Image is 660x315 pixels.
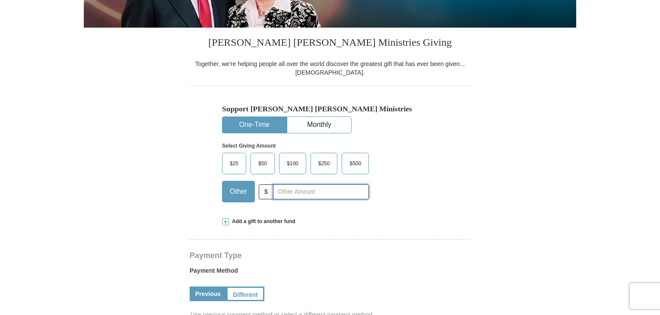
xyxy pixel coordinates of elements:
h5: Support [PERSON_NAME] [PERSON_NAME] Ministries [222,104,438,113]
span: $50 [254,157,271,170]
span: $500 [345,157,365,170]
a: Previous [190,287,226,301]
button: Monthly [287,117,351,133]
div: Together, we're helping people all over the world discover the greatest gift that has ever been g... [190,60,470,77]
strong: Select Giving Amount [222,143,276,149]
span: Other [225,185,251,198]
label: Payment Method [190,266,470,279]
span: $100 [282,157,303,170]
a: Different [226,287,264,301]
span: $ [259,184,273,199]
input: Other Amount [273,184,369,199]
h4: Payment Type [190,252,470,259]
span: $250 [314,157,334,170]
span: $25 [225,157,243,170]
button: One-Time [222,117,286,133]
h3: [PERSON_NAME] [PERSON_NAME] Ministries Giving [190,28,470,60]
span: Add a gift to another fund [229,218,295,225]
